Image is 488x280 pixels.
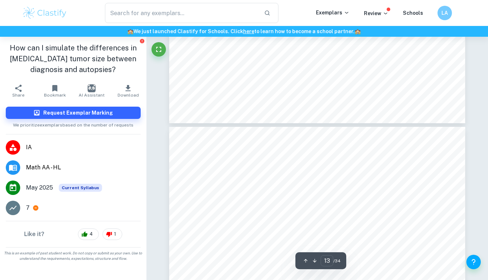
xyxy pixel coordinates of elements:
[118,93,139,98] span: Download
[321,42,324,48] span: =
[438,6,452,20] button: LA
[204,229,430,235] span: exponent. This further adds onto my conclusions from above that only one of the aforementioned
[204,243,361,248] span: three regressions will need to be used when analyzed with calculus.
[73,81,110,101] button: AI Assistant
[208,266,213,271] span: 3.
[355,39,358,41] span: 12
[78,228,99,240] div: 4
[102,228,122,240] div: 1
[105,3,259,23] input: Search for any exemplars...
[26,204,30,212] p: 7
[88,84,96,92] img: AI Assistant
[85,231,97,238] span: 4
[44,93,66,98] span: Bookmark
[1,27,487,35] h6: We just launched Clastify for Schools. Click to learn how to become a school partner.
[79,93,105,98] span: AI Assistant
[440,9,449,17] h6: LA
[204,203,421,208] span: to make similar lines out of these equations and therefore is normalizing the variables to each
[110,81,146,101] button: Download
[26,143,141,152] span: IA
[3,250,144,261] span: This is an example of past student work. Do not copy or submit as your own. Use to understand the...
[251,176,287,182] span: ÿ = 0. 627136
[127,28,133,34] span: 🏫
[204,176,250,182] span: of this regression is
[221,59,430,65] span: The final regression equation that was explored is a tad more complex than the other ones
[26,183,53,192] span: May 2025
[337,40,355,44] span: 8.8781·10
[12,93,25,98] span: Share
[204,216,430,222] span: other in order to produce identical lines for these equations that are exponential and have x as the
[314,42,317,48] span: þ
[355,28,361,34] span: 🏫
[110,231,120,238] span: 1
[22,6,68,20] img: Clastify logo
[24,230,44,239] h6: Like it?
[316,9,349,17] p: Exemplars
[204,163,430,168] span: to model growth of populations but can also be expanded to the use of tumor growth. The r value
[204,189,425,195] span: from the regression explored in Figures 4 and 6. What this means is that the GDC is attempting
[403,10,423,16] a: Schools
[140,38,145,44] button: Report issue
[333,258,340,264] span: / 34
[6,107,141,119] button: Request Exemplar Marking
[466,255,481,269] button: Help and Feedback
[267,42,312,48] span: Specified Equation:
[425,145,430,151] span: 14
[26,163,141,172] span: Math AA - HL
[36,81,73,101] button: Bookmark
[204,72,427,78] span: and it is known as the logistic regression model. The logistic growth regression equation is used
[328,47,337,51] span: 1+
[6,43,141,75] h1: How can I simulate the differences in [MEDICAL_DATA] tumor size between diagnosis and autopsies?
[335,45,366,48] span: 20.160721 (ý2179.199)
[287,176,423,182] span: . This correlation coefficient is exactly the same as the one
[59,184,102,192] div: This exemplar is based on the current syllabus. Feel free to refer to it for inspiration/ideas wh...
[151,42,166,57] button: Fullscreen
[59,184,102,192] span: Current Syllabus
[13,119,133,128] span: We prioritize exemplars based on the number of requests
[221,266,325,271] span: Use of Mathematics & Analysis of Results
[43,109,113,117] h6: Request Exemplar Marking
[364,9,388,17] p: Review
[243,28,254,34] a: here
